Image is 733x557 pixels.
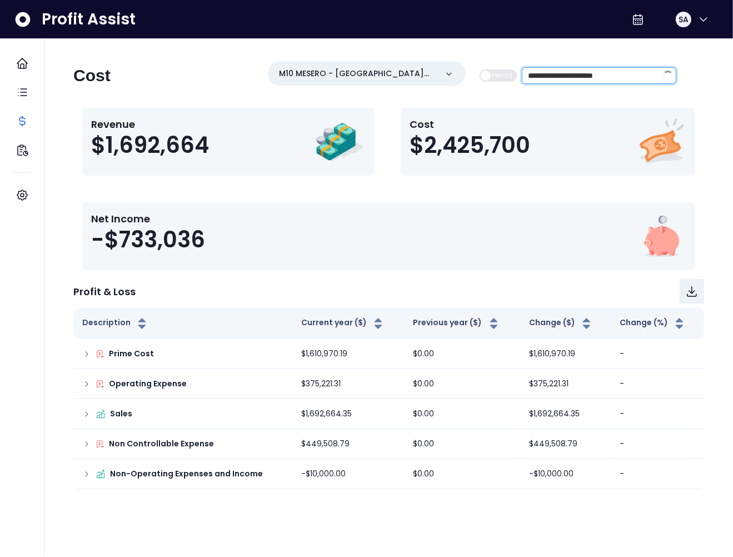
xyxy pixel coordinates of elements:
[82,317,149,330] button: Description
[110,408,132,420] p: Sales
[91,226,205,253] span: -$733,036
[620,317,686,330] button: Change (%)
[413,317,501,330] button: Previous year ($)
[520,429,611,459] td: $449,508.79
[73,284,136,299] p: Profit & Loss
[110,468,263,480] p: Non-Operating Expenses and Income
[520,369,611,399] td: $375,221.31
[292,399,405,429] td: $1,692,664.35
[91,211,205,226] p: Net Income
[405,339,520,369] td: $0.00
[520,459,611,489] td: -$10,000.00
[109,348,154,360] p: Prime Cost
[292,339,405,369] td: $1,610,970.19
[410,132,530,158] span: $2,425,700
[405,399,520,429] td: $0.00
[292,429,405,459] td: $449,508.79
[405,429,520,459] td: $0.00
[292,369,405,399] td: $375,221.31
[636,117,686,167] img: Cost
[405,459,520,489] td: $0.00
[611,429,704,459] td: -
[680,279,704,304] button: Download
[91,132,209,158] span: $1,692,664
[42,9,136,29] span: Profit Assist
[109,378,187,390] p: Operating Expense
[73,66,111,86] h2: Cost
[301,317,385,330] button: Current year ($)
[292,459,405,489] td: -$10,000.00
[529,317,594,330] button: Change ($)
[91,117,209,132] p: Revenue
[611,399,704,429] td: -
[279,68,437,79] p: M10 MESERO - [GEOGRAPHIC_DATA]([GEOGRAPHIC_DATA])
[636,211,686,261] img: Net Income
[611,369,704,399] td: -
[405,369,520,399] td: $0.00
[109,438,214,450] p: Non Controllable Expense
[410,117,530,132] p: Cost
[520,399,611,429] td: $1,692,664.35
[520,339,611,369] td: $1,610,970.19
[315,117,365,167] img: Revenue
[611,459,704,489] td: -
[679,14,689,25] span: SA
[611,339,704,369] td: -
